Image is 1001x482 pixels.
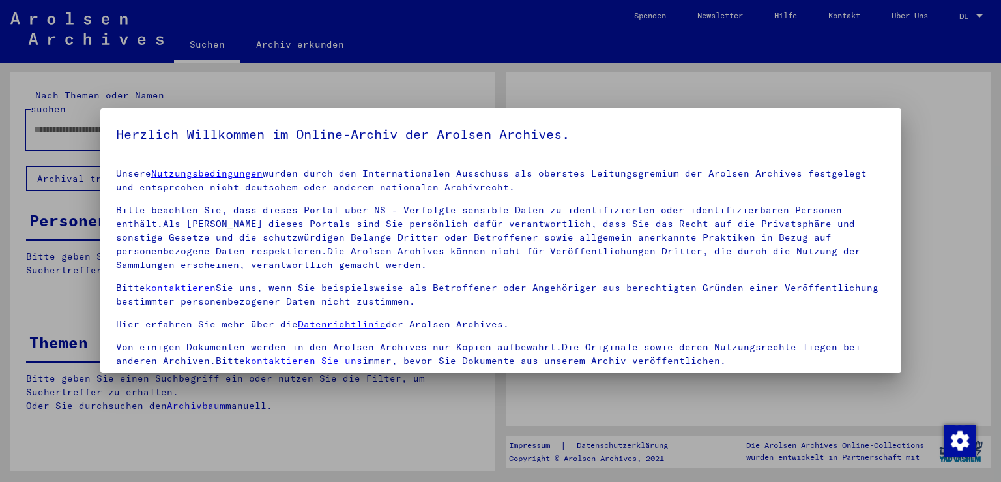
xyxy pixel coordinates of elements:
a: kontaktieren [145,282,216,294]
p: Hier erfahren Sie mehr über die der Arolsen Archives. [116,318,886,331]
img: Zustimmung ändern [944,425,976,457]
h5: Herzlich Willkommen im Online-Archiv der Arolsen Archives. [116,124,886,145]
p: Unsere wurden durch den Internationalen Ausschuss als oberstes Leitungsgremium der Arolsen Archiv... [116,167,886,194]
p: Bitte beachten Sie, dass dieses Portal über NS - Verfolgte sensible Daten zu identifizierten oder... [116,203,886,272]
a: Datenrichtlinie [298,318,386,330]
p: Bitte Sie uns, wenn Sie beispielsweise als Betroffener oder Angehöriger aus berechtigten Gründen ... [116,281,886,309]
a: kontaktieren Sie uns [245,355,362,367]
p: Von einigen Dokumenten werden in den Arolsen Archives nur Kopien aufbewahrt.Die Originale sowie d... [116,340,886,368]
a: Nutzungsbedingungen [151,168,263,179]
